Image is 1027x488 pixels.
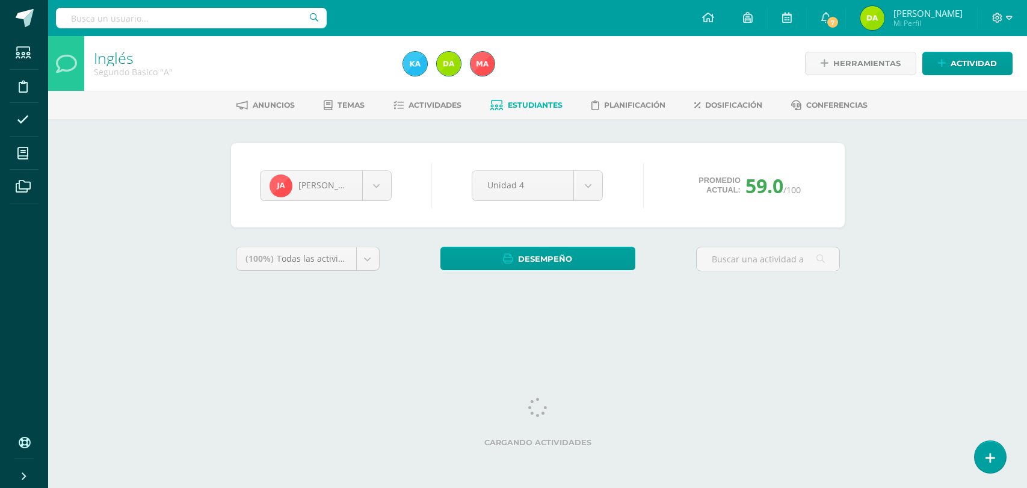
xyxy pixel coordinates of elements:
[245,253,274,264] span: (100%)
[487,171,558,199] span: Unidad 4
[805,52,916,75] a: Herramientas
[705,100,762,110] span: Dosificación
[261,171,391,200] a: [PERSON_NAME]
[253,100,295,110] span: Anuncios
[298,179,366,191] span: [PERSON_NAME]
[699,176,741,195] span: Promedio actual:
[860,6,884,30] img: 786e783610561c3eb27341371ea08d67.png
[508,100,563,110] span: Estudiantes
[324,96,365,115] a: Temas
[833,52,901,75] span: Herramientas
[470,52,495,76] img: 0183f867e09162c76e2065f19ee79ccf.png
[409,100,461,110] span: Actividades
[94,48,134,68] a: Inglés
[56,8,327,28] input: Busca un usuario...
[591,96,665,115] a: Planificación
[604,100,665,110] span: Planificación
[472,171,602,200] a: Unidad 4
[745,173,783,199] span: 59.0
[694,96,762,115] a: Dosificación
[338,100,365,110] span: Temas
[236,247,379,270] a: (100%)Todas las actividades de esta unidad
[783,184,801,196] span: /100
[277,253,426,264] span: Todas las actividades de esta unidad
[437,52,461,76] img: 786e783610561c3eb27341371ea08d67.png
[440,247,635,270] a: Desempeño
[393,96,461,115] a: Actividades
[806,100,868,110] span: Conferencias
[951,52,997,75] span: Actividad
[518,248,572,270] span: Desempeño
[791,96,868,115] a: Conferencias
[893,7,963,19] span: [PERSON_NAME]
[94,66,389,78] div: Segundo Basico 'A'
[826,16,839,29] span: 7
[893,18,963,28] span: Mi Perfil
[236,438,840,447] label: Cargando actividades
[236,96,295,115] a: Anuncios
[697,247,839,271] input: Buscar una actividad aquí...
[270,175,292,197] img: 677cd8c01a7eaa900919ef26becf14fd.png
[490,96,563,115] a: Estudiantes
[94,49,389,66] h1: Inglés
[403,52,427,76] img: 258196113818b181416f1cb94741daed.png
[922,52,1013,75] a: Actividad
